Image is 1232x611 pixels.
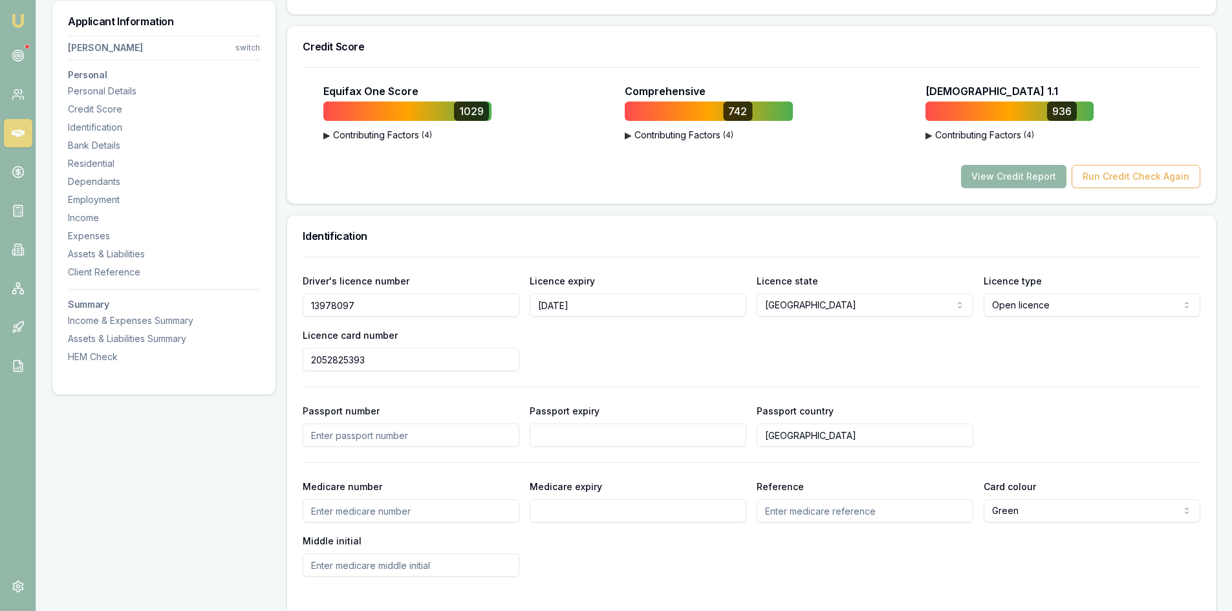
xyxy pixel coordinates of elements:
input: Enter passport country [757,423,973,447]
button: ▶Contributing Factors(4) [625,129,793,142]
span: ▶ [323,129,330,142]
p: [DEMOGRAPHIC_DATA] 1.1 [925,83,1058,99]
div: Identification [68,121,260,134]
input: Enter medicare reference [757,499,973,522]
label: Card colour [984,481,1036,492]
input: Enter medicare number [303,499,519,522]
img: emu-icon-u.png [10,13,26,28]
div: 742 [723,102,752,121]
h3: Credit Score [303,41,1200,52]
input: Enter medicare middle initial [303,553,519,577]
label: Licence state [757,275,818,286]
span: ▶ [625,129,632,142]
div: 1029 [454,102,489,121]
div: Dependants [68,175,260,188]
label: Passport country [757,405,834,416]
div: Assets & Liabilities Summary [68,332,260,345]
label: Medicare expiry [530,481,602,492]
div: Client Reference [68,266,260,279]
button: ▶Contributing Factors(4) [925,129,1094,142]
p: Equifax One Score [323,83,418,99]
button: ▶Contributing Factors(4) [323,129,492,142]
label: Licence card number [303,330,398,341]
label: Passport number [303,405,380,416]
label: Medicare number [303,481,382,492]
label: Licence type [984,275,1042,286]
div: Expenses [68,230,260,242]
input: Enter driver's licence number [303,294,519,317]
span: ( 4 ) [723,130,733,140]
div: Income [68,211,260,224]
div: Employment [68,193,260,206]
button: View Credit Report [961,165,1066,188]
div: Assets & Liabilities [68,248,260,261]
span: ( 4 ) [1024,130,1034,140]
div: Residential [68,157,260,170]
label: Passport expiry [530,405,600,416]
div: Credit Score [68,103,260,116]
div: HEM Check [68,350,260,363]
input: Enter driver's licence card number [303,348,519,371]
div: Personal Details [68,85,260,98]
input: Enter passport number [303,423,519,447]
button: Run Credit Check Again [1072,165,1200,188]
h3: Summary [68,300,260,309]
span: ( 4 ) [422,130,432,140]
label: Driver's licence number [303,275,409,286]
div: Income & Expenses Summary [68,314,260,327]
span: ▶ [925,129,933,142]
div: Bank Details [68,139,260,152]
div: 936 [1047,102,1077,121]
div: [PERSON_NAME] [68,41,143,54]
label: Reference [757,481,804,492]
h3: Identification [303,231,1200,241]
label: Licence expiry [530,275,595,286]
p: Comprehensive [625,83,706,99]
div: switch [235,43,260,53]
h3: Applicant Information [68,16,260,27]
h3: Personal [68,70,260,80]
label: Middle initial [303,535,362,546]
